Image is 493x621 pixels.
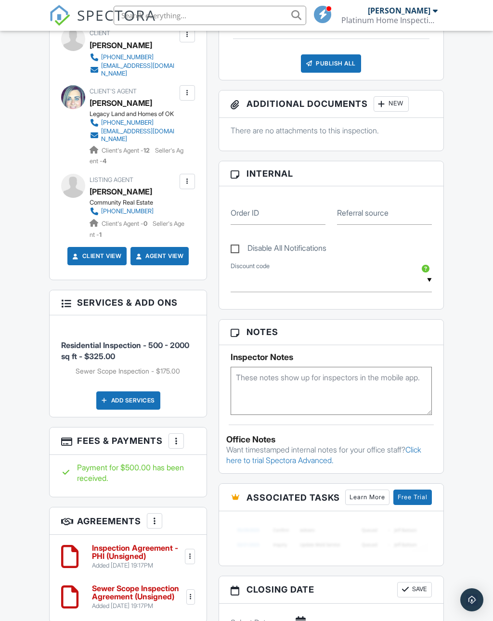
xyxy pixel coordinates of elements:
h5: Inspector Notes [231,352,432,362]
p: Want timestamped internal notes for your office staff? [226,444,436,466]
p: There are no attachments to this inspection. [231,125,432,136]
div: Added [DATE] 19:17PM [92,562,182,569]
div: [PERSON_NAME] [368,6,430,15]
span: Client's Agent - [102,220,149,227]
a: [PHONE_NUMBER] [90,207,177,216]
a: SPECTORA [49,13,156,33]
a: [PERSON_NAME] [90,96,152,110]
strong: 12 [143,147,150,154]
h6: Sewer Scope Inspection Agreement (Unsigned) [92,584,184,601]
strong: 1 [99,231,102,238]
strong: 4 [103,157,106,165]
a: Inspection Agreement - PHI (Unsigned) Added [DATE] 19:17PM [92,544,182,569]
label: Order ID [231,207,259,218]
a: [PHONE_NUMBER] [90,118,177,128]
h3: Fees & Payments [50,427,206,455]
h3: Services & Add ons [50,290,206,315]
div: New [374,96,409,112]
div: Add Services [96,391,160,410]
span: Listing Agent [90,176,133,183]
h3: Additional Documents [219,91,443,118]
a: Agent View [134,251,183,261]
div: Added [DATE] 19:17PM [92,602,184,610]
a: Sewer Scope Inspection Agreement (Unsigned) Added [DATE] 19:17PM [92,584,184,610]
h3: Internal [219,161,443,186]
strong: 0 [143,220,147,227]
span: Residential Inspection - 500 - 2000 sq ft - $325.00 [61,340,189,361]
a: Client View [71,251,122,261]
div: Office Notes [226,435,436,444]
a: [PHONE_NUMBER] [90,52,177,62]
a: [EMAIL_ADDRESS][DOMAIN_NAME] [90,128,177,143]
div: Payment for $500.00 has been received. [61,462,195,484]
h6: Inspection Agreement - PHI (Unsigned) [92,544,182,561]
img: The Best Home Inspection Software - Spectora [49,5,70,26]
span: Associated Tasks [246,491,340,504]
span: SPECTORA [77,5,156,25]
div: [EMAIL_ADDRESS][DOMAIN_NAME] [101,62,177,78]
span: Seller's Agent - [90,220,184,238]
div: Open Intercom Messenger [460,588,483,611]
a: Learn More [345,490,389,505]
div: [PERSON_NAME] [90,38,152,52]
input: Search everything... [114,6,306,25]
label: Referral source [337,207,389,218]
h3: Agreements [50,507,206,535]
div: [PHONE_NUMBER] [101,119,154,127]
div: Legacy Land and Homes of OK [90,110,184,118]
div: [EMAIL_ADDRESS][DOMAIN_NAME] [101,128,177,143]
h3: Notes [219,320,443,345]
span: Closing date [246,583,314,596]
span: Client's Agent [90,88,137,95]
label: Disable All Notifications [231,244,326,256]
a: Free Trial [393,490,432,505]
img: blurred-tasks-251b60f19c3f713f9215ee2a18cbf2105fc2d72fcd585247cf5e9ec0c957c1dd.png [231,518,432,556]
div: Community Real Estate [90,199,184,207]
div: Platinum Home Inspection, LLC [341,15,438,25]
li: Service: Residential Inspection - 500 - 2000 sq ft [61,323,195,383]
button: Save [397,582,432,597]
div: Publish All [301,54,361,73]
li: Add on: Sewer Scope Inspection [76,366,195,376]
span: Client's Agent - [102,147,151,154]
a: [PERSON_NAME] [90,184,152,199]
div: [PHONE_NUMBER] [101,207,154,215]
a: [EMAIL_ADDRESS][DOMAIN_NAME] [90,62,177,78]
div: [PHONE_NUMBER] [101,53,154,61]
label: Discount code [231,262,270,271]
